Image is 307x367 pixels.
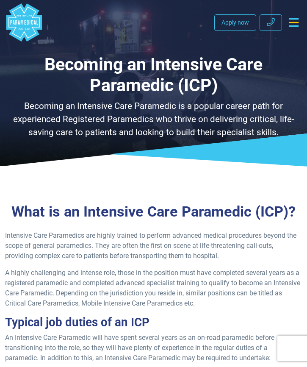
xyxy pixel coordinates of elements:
p: Intensive Care Paramedics are highly trained to perform advanced medical procedures beyond the sc... [5,231,302,261]
p: Becoming an Intensive Care Paramedic is a popular career path for experienced Registered Paramedi... [5,100,302,139]
p: An Intensive Care Paramedic will have spent several years as an on-road paramedic before transiti... [5,333,302,363]
button: Toggle navigation [285,15,302,30]
h1: Becoming an Intensive Care Paramedic (ICP) [5,54,302,96]
a: Australian Paramedical College [5,3,43,42]
h2: Typical job duties of an ICP [5,315,302,329]
p: A highly challenging and intense role, those in the position must have completed several years as... [5,268,302,309]
h3: What is an Intensive Care Paramedic (ICP)? [5,203,302,220]
a: Apply now [214,14,256,31]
